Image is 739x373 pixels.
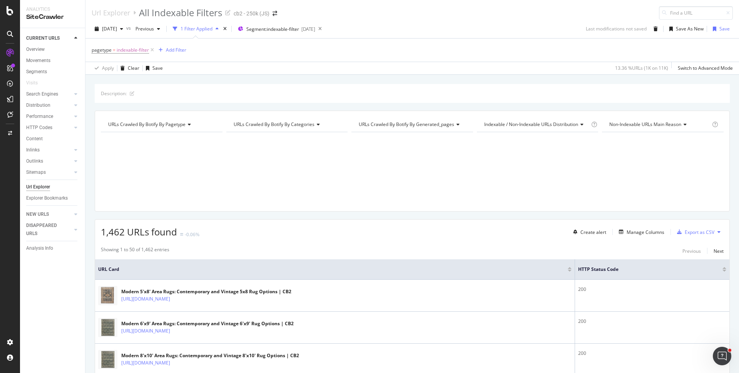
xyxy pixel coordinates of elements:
div: Search Engines [26,90,58,98]
div: Movements [26,57,50,65]
div: times [222,25,228,33]
a: HTTP Codes [26,124,72,132]
a: Search Engines [26,90,72,98]
span: indexable-filter [117,45,149,55]
button: Next [714,246,724,255]
button: Save [710,23,730,35]
span: Previous [132,25,154,32]
div: Distribution [26,101,50,109]
div: -0.06% [185,231,199,238]
span: URLs Crawled By Botify By categories [234,121,314,128]
h4: URLs Crawled By Botify By generated_pages [357,118,466,131]
div: Modern 8'x10' Area Rugs: Contemporary and Vintage 8'x10' Rug Options | CB2 [121,352,299,359]
a: Visits [26,79,45,87]
div: Visits [26,79,38,87]
div: Segments [26,68,47,76]
a: Inlinks [26,146,72,154]
div: Analytics [26,6,79,13]
span: URLs Crawled By Botify By generated_pages [359,121,454,128]
a: [URL][DOMAIN_NAME] [121,359,170,367]
button: Add Filter [155,45,186,55]
div: Next [714,248,724,254]
div: 13.36 % URLs ( 1K on 11K ) [615,65,668,71]
div: HTTP Codes [26,124,52,132]
input: Find a URL [659,6,733,20]
a: Url Explorer [26,183,80,191]
div: Switch to Advanced Mode [678,65,733,71]
div: Previous [682,248,701,254]
div: Content [26,135,43,143]
h4: Indexable / Non-Indexable URLs Distribution [483,118,590,131]
div: Modern 6'x9' Area Rugs: Contemporary and Vintage 6'x9' Rug Options | CB2 [121,320,294,327]
button: Previous [132,23,163,35]
div: All Indexable Filters [139,6,222,19]
button: Create alert [570,226,606,238]
div: Apply [102,65,114,71]
span: Indexable / Non-Indexable URLs distribution [484,121,578,128]
a: DISAPPEARED URLS [26,222,72,238]
div: Performance [26,113,53,121]
button: Segment:indexable-filter[DATE] [235,23,315,35]
div: [DATE] [301,26,315,32]
span: Segment: indexable-filter [246,26,299,32]
div: 200 [578,350,726,357]
div: SiteCrawler [26,13,79,22]
span: pagetype [92,47,112,53]
a: [URL][DOMAIN_NAME] [121,295,170,303]
button: Clear [117,62,139,74]
h4: URLs Crawled By Botify By categories [232,118,341,131]
div: Showing 1 to 50 of 1,462 entries [101,246,169,255]
h4: Non-Indexable URLs Main Reason [608,118,711,131]
img: main image [98,286,117,305]
a: Movements [26,57,80,65]
button: Save As New [666,23,704,35]
div: 200 [578,286,726,293]
div: Manage Columns [627,229,664,235]
span: HTTP Status Code [578,266,711,273]
div: Overview [26,45,45,54]
div: Modern 5'x8' Area Rugs: Contemporary and Vintage 5x8 Rug Options | CB2 [121,288,291,295]
span: URL Card [98,266,566,273]
a: Sitemaps [26,168,72,176]
div: Sitemaps [26,168,46,176]
div: cb2 - 250k (JS) [234,10,269,17]
button: [DATE] [92,23,126,35]
div: Explorer Bookmarks [26,194,68,202]
div: Description: [101,90,127,97]
div: Save [719,25,730,32]
div: CURRENT URLS [26,34,60,42]
img: main image [98,350,117,369]
img: main image [98,318,117,337]
span: 2025 Oct. 6th [102,25,117,32]
a: Outlinks [26,157,72,165]
div: Export as CSV [685,229,714,235]
span: = [113,47,115,53]
button: Switch to Advanced Mode [675,62,733,74]
span: vs [126,25,132,31]
a: Overview [26,45,80,54]
a: NEW URLS [26,210,72,218]
button: Apply [92,62,114,74]
button: Export as CSV [674,226,714,238]
a: [URL][DOMAIN_NAME] [121,327,170,335]
button: Save [143,62,163,74]
a: Url Explorer [92,8,130,17]
div: 200 [578,318,726,325]
button: Manage Columns [616,227,664,237]
span: 1,462 URLs found [101,225,177,238]
div: Inlinks [26,146,40,154]
button: Previous [682,246,701,255]
div: NEW URLS [26,210,49,218]
a: Distribution [26,101,72,109]
div: Last modifications not saved [586,25,647,32]
a: CURRENT URLS [26,34,72,42]
a: Performance [26,113,72,121]
a: Segments [26,68,80,76]
div: Outlinks [26,157,43,165]
div: 1 Filter Applied [181,25,212,32]
span: Non-Indexable URLs Main Reason [609,121,681,128]
div: Create alert [580,229,606,235]
div: Clear [128,65,139,71]
div: Save [152,65,163,71]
